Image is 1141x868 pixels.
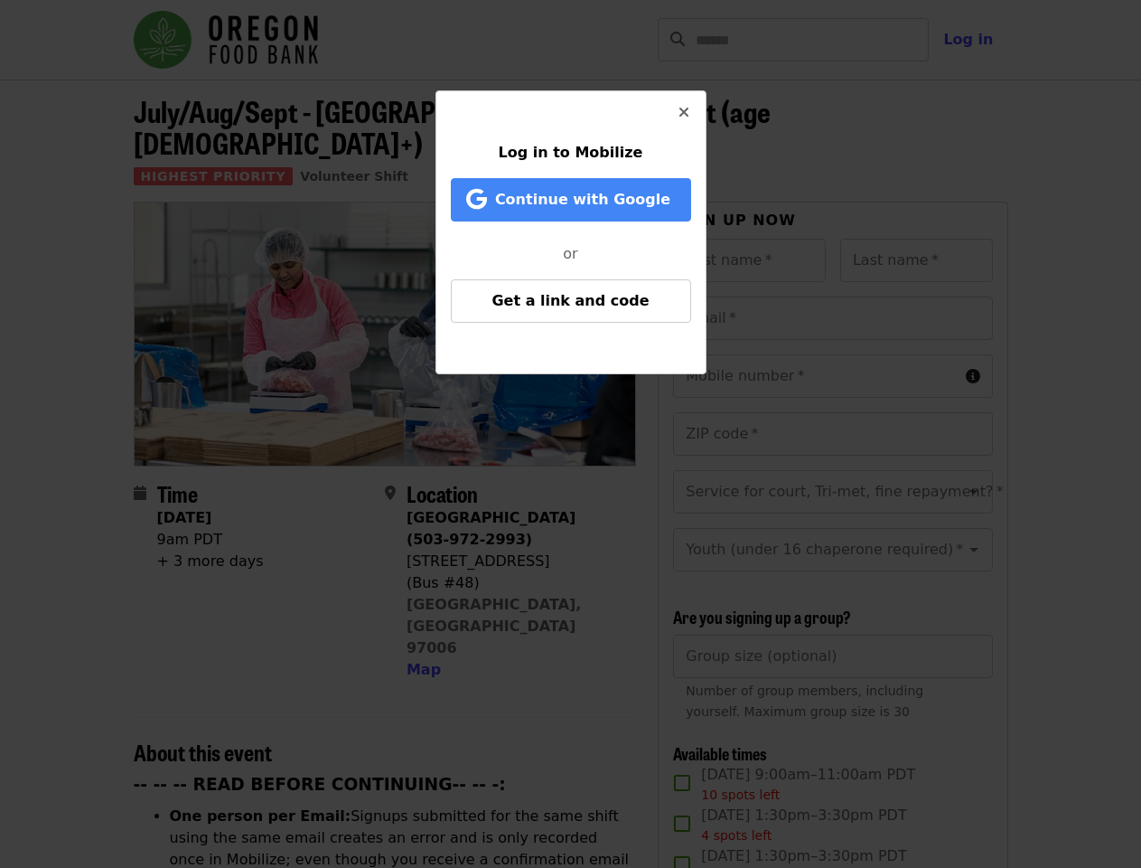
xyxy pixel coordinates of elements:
[451,279,691,323] button: Get a link and code
[451,178,691,222] button: Continue with Google
[499,144,643,161] span: Log in to Mobilize
[466,186,487,212] i: google icon
[662,91,706,135] button: Close
[563,245,577,262] span: or
[491,292,649,309] span: Get a link and code
[495,191,670,208] span: Continue with Google
[678,104,689,121] i: times icon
